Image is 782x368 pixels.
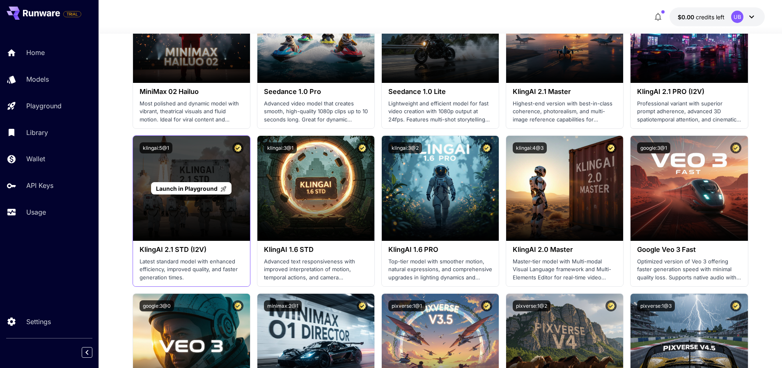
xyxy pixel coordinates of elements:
[513,100,617,124] p: Highest-end version with best-in-class coherence, photorealism, and multi-image reference capabil...
[388,142,422,153] button: klingai:3@2
[388,88,492,96] h3: Seedance 1.0 Lite
[88,345,99,360] div: Collapse sidebar
[388,258,492,282] p: Top-tier model with smoother motion, natural expressions, and comprehensive upgrades in lighting ...
[26,317,51,327] p: Settings
[82,347,92,358] button: Collapse sidebar
[678,13,725,21] div: $0.00
[388,100,492,124] p: Lightweight and efficient model for fast video creation with 1080p output at 24fps. Features mult...
[637,142,670,153] button: google:3@1
[637,88,741,96] h3: KlingAI 2.1 PRO (I2V)
[140,258,243,282] p: Latest standard model with enhanced efficiency, improved quality, and faster generation times.
[63,9,81,19] span: Add your payment card to enable full platform functionality.
[637,258,741,282] p: Optimized version of Veo 3 offering faster generation speed with minimal quality loss. Supports n...
[481,300,492,311] button: Certified Model – Vetted for best performance and includes a commercial license.
[731,11,743,23] div: UB
[513,88,617,96] h3: KlingAI 2.1 Master
[257,136,374,241] img: alt
[513,258,617,282] p: Master-tier model with Multi-modal Visual Language framework and Multi-Elements Editor for real-t...
[26,154,45,164] p: Wallet
[513,300,550,311] button: pixverse:1@2
[26,207,46,217] p: Usage
[26,101,62,111] p: Playground
[678,14,696,21] span: $0.00
[730,142,741,153] button: Certified Model – Vetted for best performance and includes a commercial license.
[151,182,231,195] a: Launch in Playground
[140,88,243,96] h3: MiniMax 02 Hailuo
[26,128,48,137] p: Library
[264,142,297,153] button: klingai:3@1
[513,142,547,153] button: klingai:4@3
[513,246,617,254] h3: KlingAI 2.0 Master
[388,246,492,254] h3: KlingAI 1.6 PRO
[357,300,368,311] button: Certified Model – Vetted for best performance and includes a commercial license.
[637,246,741,254] h3: Google Veo 3 Fast
[637,100,741,124] p: Professional variant with superior prompt adherence, advanced 3D spatiotemporal attention, and ci...
[264,258,368,282] p: Advanced text responsiveness with improved interpretation of motion, temporal actions, and camera...
[382,136,499,241] img: alt
[64,11,81,17] span: TRIAL
[637,300,675,311] button: pixverse:1@3
[26,74,49,84] p: Models
[156,185,218,192] span: Launch in Playground
[232,300,243,311] button: Certified Model – Vetted for best performance and includes a commercial license.
[696,14,725,21] span: credits left
[140,246,243,254] h3: KlingAI 2.1 STD (I2V)
[730,300,741,311] button: Certified Model – Vetted for best performance and includes a commercial license.
[357,142,368,153] button: Certified Model – Vetted for best performance and includes a commercial license.
[670,7,765,26] button: $0.00UB
[481,142,492,153] button: Certified Model – Vetted for best performance and includes a commercial license.
[605,142,617,153] button: Certified Model – Vetted for best performance and includes a commercial license.
[506,136,623,241] img: alt
[264,300,302,311] button: minimax:2@1
[388,300,425,311] button: pixverse:1@1
[140,300,174,311] button: google:3@0
[140,142,172,153] button: klingai:5@1
[140,100,243,124] p: Most polished and dynamic model with vibrant, theatrical visuals and fluid motion. Ideal for vira...
[26,181,53,190] p: API Keys
[26,48,45,57] p: Home
[264,100,368,124] p: Advanced video model that creates smooth, high-quality 1080p clips up to 10 seconds long. Great f...
[605,300,617,311] button: Certified Model – Vetted for best performance and includes a commercial license.
[631,136,748,241] img: alt
[232,142,243,153] button: Certified Model – Vetted for best performance and includes a commercial license.
[264,88,368,96] h3: Seedance 1.0 Pro
[264,246,368,254] h3: KlingAI 1.6 STD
